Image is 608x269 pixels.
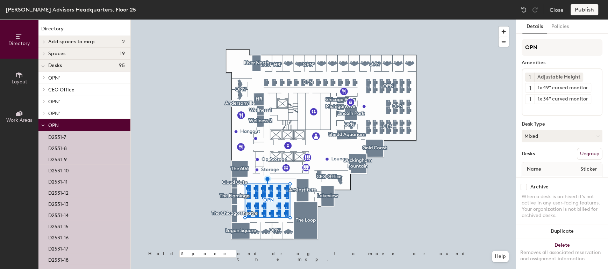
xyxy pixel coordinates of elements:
[522,130,602,142] button: Mixed
[522,20,547,34] button: Details
[48,177,67,185] p: D2531-11
[535,95,591,104] div: 1x 34" curved monitor
[516,238,608,269] button: DeleteRemoves all associated reservation and assignment information
[48,39,95,45] span: Add spaces to map
[119,63,125,68] span: 95
[48,63,62,68] span: Desks
[550,4,564,15] button: Close
[525,73,534,82] button: 1
[522,194,602,219] div: When a desk is archived it's not active in any user-facing features. Your organization is not bil...
[525,95,535,104] button: 1
[522,121,602,127] div: Desk Type
[48,210,69,218] p: D2531-14
[48,222,69,230] p: D2531-15
[525,83,535,92] button: 1
[48,111,60,117] span: OPN'
[529,74,531,81] span: 1
[48,155,67,163] p: D2531-9
[48,255,69,263] p: D2531-18
[12,79,27,85] span: Layout
[516,224,608,238] button: Duplicate
[38,25,130,36] h1: Directory
[529,84,531,92] span: 1
[522,151,535,157] div: Desks
[48,87,74,93] span: CEO Office
[48,233,69,241] p: D2531-16
[520,249,604,262] div: Removes all associated reservation and assignment information
[6,5,136,14] div: [PERSON_NAME] Advisors Headquarters, Floor 25
[120,51,125,57] span: 19
[48,122,59,128] span: OPN
[520,6,527,13] img: Undo
[577,148,602,160] button: Ungroup
[48,99,60,105] span: OPN'
[122,39,125,45] span: 2
[48,75,60,81] span: OPN'
[48,166,69,174] p: D2531-10
[535,83,591,92] div: 1x 49" curved monitor
[48,143,67,151] p: D2531-8
[534,73,583,82] div: Adjustable Height
[8,40,30,46] span: Directory
[523,163,545,175] span: Name
[48,188,69,196] p: D2531-12
[6,117,32,123] span: Work Areas
[531,6,538,13] img: Redo
[492,251,509,262] button: Help
[530,184,549,190] div: Archive
[48,199,69,207] p: D2531-13
[522,60,602,66] div: Amenities
[529,96,531,103] span: 1
[577,163,601,175] span: Sticker
[547,20,573,34] button: Policies
[48,51,66,57] span: Spaces
[48,132,66,140] p: D2531-7
[48,244,68,252] p: D2531-17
